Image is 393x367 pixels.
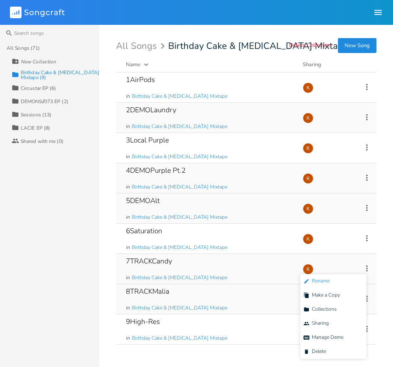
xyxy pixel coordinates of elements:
span: Make a Copy [304,292,340,298]
div: Kat [303,173,313,184]
div: Kat [303,82,313,93]
span: Birthday Cake & [MEDICAL_DATA] Mixtape [132,274,227,281]
button: Name [126,60,293,69]
span: in [126,123,130,130]
div: 8TRACKMalia [126,288,169,295]
div: 5DEMOAlt [126,197,160,204]
span: in [126,183,130,191]
span: in [126,244,130,251]
span: Birthday Cake & [MEDICAL_DATA] Mixtape [132,153,227,160]
div: Kat [303,143,313,154]
span: in [126,93,130,100]
div: DEMONS//073 EP (2) [21,99,68,104]
div: Kat [303,264,313,275]
div: All Songs (71) [7,46,40,51]
span: in [126,214,130,221]
div: LACIE EP (8) [21,126,50,130]
div: Shared with me (0) [21,139,63,144]
span: in [126,274,130,281]
span: Birthday Cake & [MEDICAL_DATA] Mixtape [132,123,227,130]
span: Collections [304,307,337,312]
span: Delete [304,349,326,355]
span: Birthday Cake & [MEDICAL_DATA] Mixtape [132,335,227,342]
div: Kat [303,234,313,244]
div: Sharing [303,60,352,69]
span: Birthday Cake & [MEDICAL_DATA] Mixtape [132,214,227,221]
div: Kat [303,113,313,123]
span: in [126,335,130,342]
button: Delete Collection [289,42,331,49]
span: Birthday Cake & [MEDICAL_DATA] Mixtape [132,93,227,100]
span: in [126,304,130,311]
button: New Song [338,38,376,53]
div: 9High-Res [126,318,160,325]
div: 1AirPods [126,76,155,83]
span: Rename [304,278,330,284]
div: 6Saturation [126,227,162,234]
div: All Songs [116,42,167,50]
div: 4DEMOPurple Pt.2 [126,167,186,174]
span: Birthday Cake & [MEDICAL_DATA] Mixtape [132,183,227,191]
span: Birthday Cake & [MEDICAL_DATA] Mixtape [132,244,227,251]
div: Sessions (13) [21,112,51,117]
div: Kat [303,203,313,214]
div: Circustar EP (6) [21,86,56,91]
div: 3Local Purple [126,137,169,144]
div: 2DEMOLaundry [126,106,176,113]
div: Birthday Cake & [MEDICAL_DATA] Mixtape (9) [21,70,99,80]
div: New Collection [21,59,56,64]
span: Birthday Cake & [MEDICAL_DATA] Mixtape [168,41,348,51]
span: Manage Demo [304,335,344,340]
div: 7TRACKCandy [126,258,172,265]
span: in [126,153,130,160]
span: Sharing [304,321,329,326]
div: Name [126,61,140,68]
span: Birthday Cake & [MEDICAL_DATA] Mixtape [132,304,227,311]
